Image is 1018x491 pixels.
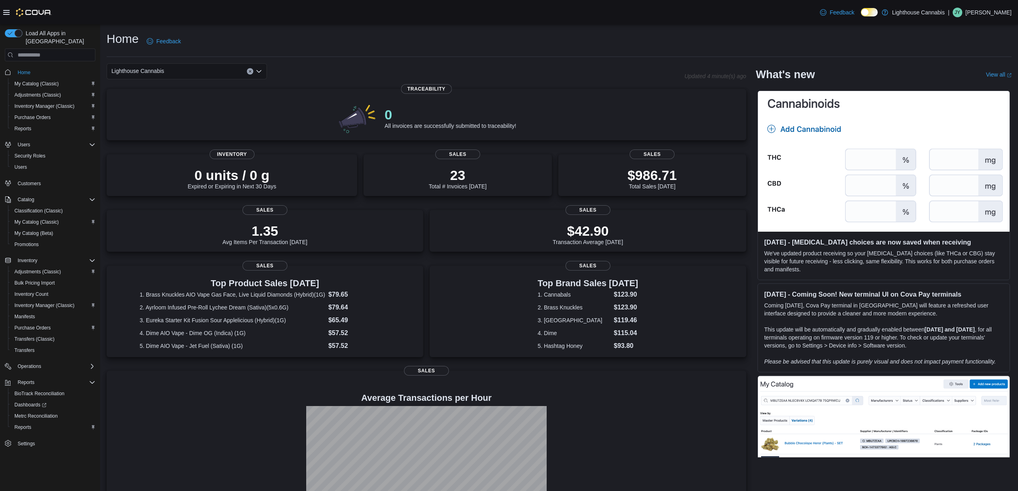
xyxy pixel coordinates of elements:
[435,150,480,159] span: Sales
[8,289,99,300] button: Inventory Count
[210,150,254,159] span: Inventory
[401,84,452,94] span: Traceability
[2,66,99,78] button: Home
[11,240,95,249] span: Promotions
[11,411,95,421] span: Metrc Reconciliation
[14,178,95,188] span: Customers
[11,400,50,410] a: Dashboards
[14,140,33,150] button: Users
[11,422,95,432] span: Reports
[14,241,39,248] span: Promotions
[107,31,139,47] h1: Home
[8,150,99,162] button: Security Roles
[14,81,59,87] span: My Catalog (Classic)
[328,303,390,312] dd: $79.64
[14,103,75,109] span: Inventory Manager (Classic)
[11,312,95,321] span: Manifests
[8,162,99,173] button: Users
[764,238,1003,246] h3: [DATE] - [MEDICAL_DATA] choices are now saved when receiving
[11,162,95,172] span: Users
[14,208,63,214] span: Classification (Classic)
[8,300,99,311] button: Inventory Manager (Classic)
[8,89,99,101] button: Adjustments (Classic)
[14,347,34,354] span: Transfers
[14,362,44,371] button: Operations
[11,240,42,249] a: Promotions
[537,316,610,324] dt: 3. [GEOGRAPHIC_DATA]
[22,29,95,45] span: Load All Apps in [GEOGRAPHIC_DATA]
[11,289,95,299] span: Inventory Count
[247,68,253,75] button: Clear input
[8,322,99,333] button: Purchase Orders
[242,205,287,215] span: Sales
[11,90,64,100] a: Adjustments (Classic)
[14,230,53,236] span: My Catalog (Beta)
[14,302,75,309] span: Inventory Manager (Classic)
[156,37,181,45] span: Feedback
[404,366,449,376] span: Sales
[11,346,38,355] a: Transfers
[2,377,99,388] button: Reports
[385,107,516,129] div: All invoices are successfully submitted to traceability!
[2,178,99,189] button: Customers
[11,124,95,133] span: Reports
[11,79,95,89] span: My Catalog (Classic)
[11,206,95,216] span: Classification (Classic)
[8,345,99,356] button: Transfers
[537,303,610,311] dt: 2. Brass Knuckles
[11,411,61,421] a: Metrc Reconciliation
[764,249,1003,273] p: We've updated product receiving so your [MEDICAL_DATA] choices (like THCa or CBG) stay visible fo...
[830,8,854,16] span: Feedback
[242,261,287,271] span: Sales
[1007,73,1012,78] svg: External link
[614,328,638,338] dd: $115.04
[11,334,58,344] a: Transfers (Classic)
[537,342,610,350] dt: 5. Hashtag Honey
[139,329,325,337] dt: 4. Dime AIO Vape - Dime OG (Indica) (1G)
[953,8,962,17] div: Jessie Yao
[14,378,95,387] span: Reports
[11,323,95,333] span: Purchase Orders
[222,223,307,239] p: 1.35
[8,388,99,399] button: BioTrack Reconciliation
[385,107,516,123] p: 0
[11,217,62,227] a: My Catalog (Classic)
[553,223,623,245] div: Transaction Average [DATE]
[8,205,99,216] button: Classification (Classic)
[188,167,276,190] div: Expired or Expiring in Next 30 Days
[14,378,38,387] button: Reports
[18,257,37,264] span: Inventory
[18,363,41,370] span: Operations
[2,255,99,266] button: Inventory
[614,341,638,351] dd: $93.80
[14,424,31,430] span: Reports
[614,303,638,312] dd: $123.90
[8,216,99,228] button: My Catalog (Classic)
[955,8,960,17] span: JY
[111,66,164,76] span: Lighthouse Cannabis
[11,289,52,299] a: Inventory Count
[965,8,1012,17] p: [PERSON_NAME]
[11,113,54,122] a: Purchase Orders
[328,328,390,338] dd: $57.52
[14,256,40,265] button: Inventory
[628,167,677,183] p: $986.71
[11,151,95,161] span: Security Roles
[685,73,746,79] p: Updated 4 minute(s) ago
[8,277,99,289] button: Bulk Pricing Import
[614,315,638,325] dd: $119.46
[11,301,95,310] span: Inventory Manager (Classic)
[537,291,610,299] dt: 1. Cannabals
[11,228,95,238] span: My Catalog (Beta)
[8,112,99,123] button: Purchase Orders
[11,206,66,216] a: Classification (Classic)
[14,256,95,265] span: Inventory
[222,223,307,245] div: Avg Items Per Transaction [DATE]
[11,422,34,432] a: Reports
[14,390,65,397] span: BioTrack Reconciliation
[139,303,325,311] dt: 2. Ayrloom Infused Pre-Roll Lychee Dream (Sativa)(5x0.6G)
[11,267,64,277] a: Adjustments (Classic)
[5,63,95,470] nav: Complex example
[429,167,487,183] p: 23
[566,205,610,215] span: Sales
